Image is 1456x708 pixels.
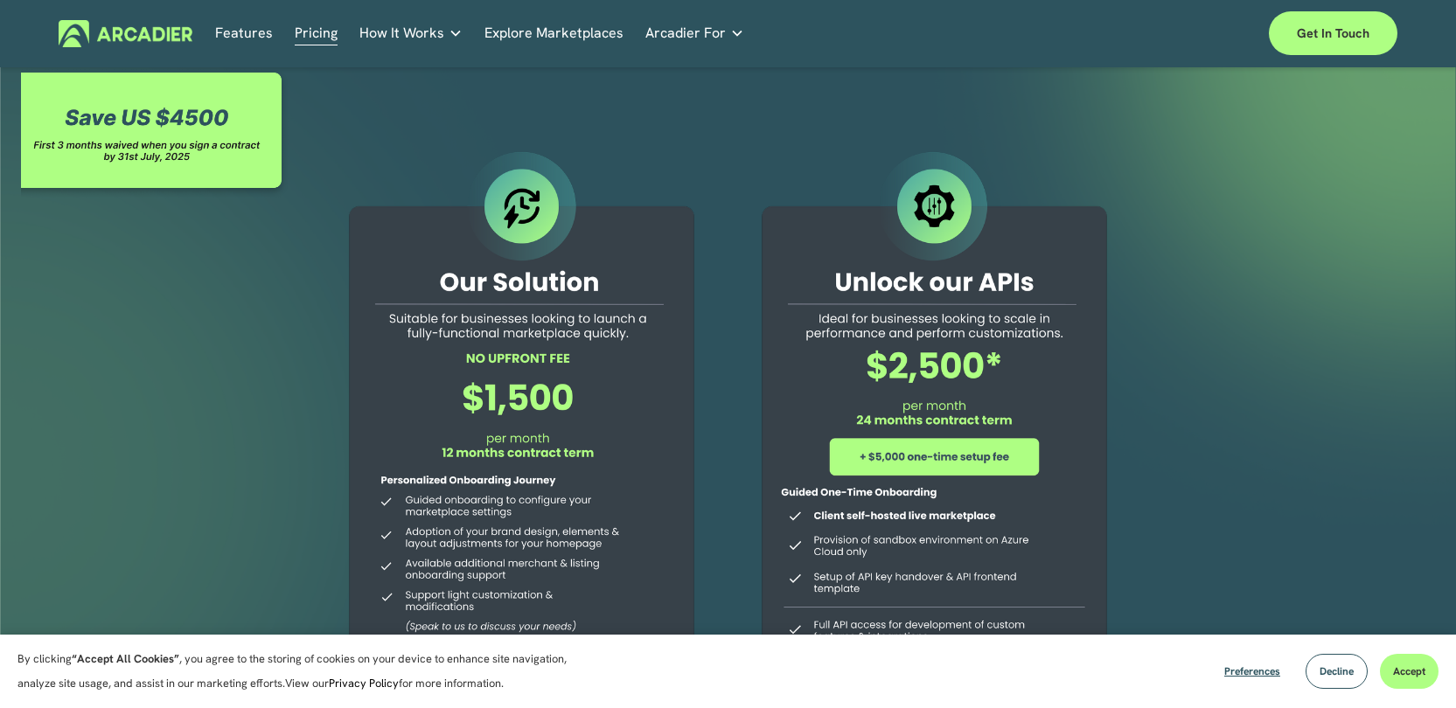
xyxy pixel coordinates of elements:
[215,20,273,47] a: Features
[1224,664,1280,678] span: Preferences
[72,651,179,666] strong: “Accept All Cookies”
[484,20,624,47] a: Explore Marketplaces
[295,20,338,47] a: Pricing
[645,21,726,45] span: Arcadier For
[645,20,744,47] a: folder dropdown
[1393,664,1425,678] span: Accept
[1320,664,1354,678] span: Decline
[359,21,444,45] span: How It Works
[1211,654,1293,689] button: Preferences
[359,20,463,47] a: folder dropdown
[17,647,586,696] p: By clicking , you agree to the storing of cookies on your device to enhance site navigation, anal...
[1306,654,1368,689] button: Decline
[329,676,399,691] a: Privacy Policy
[59,20,192,47] img: Arcadier
[1269,11,1397,55] a: Get in touch
[1380,654,1439,689] button: Accept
